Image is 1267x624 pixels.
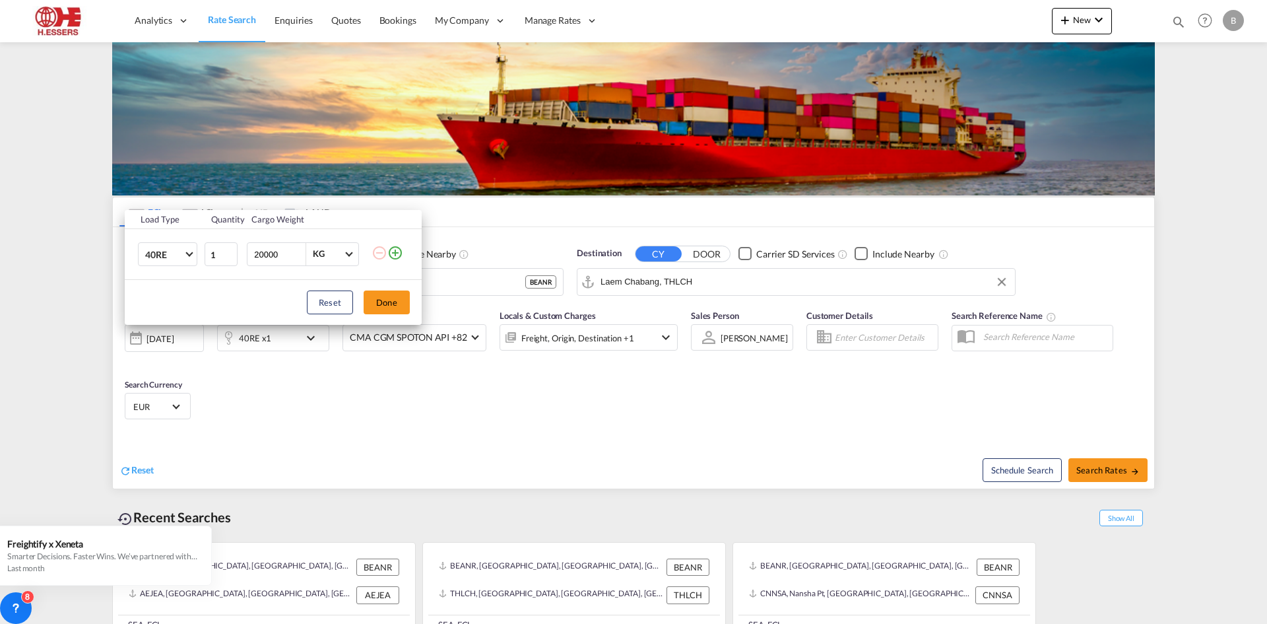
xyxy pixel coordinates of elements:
div: Cargo Weight [251,213,364,225]
md-select: Choose: 40RE [138,242,197,266]
button: Done [364,291,410,314]
button: Reset [307,291,353,314]
input: Qty [205,242,238,266]
span: 40RE [145,248,183,261]
input: Enter Weight [253,243,306,265]
th: Load Type [125,210,203,229]
div: KG [313,248,325,259]
md-icon: icon-plus-circle-outline [387,245,403,261]
md-icon: icon-minus-circle-outline [372,245,387,261]
th: Quantity [203,210,244,229]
